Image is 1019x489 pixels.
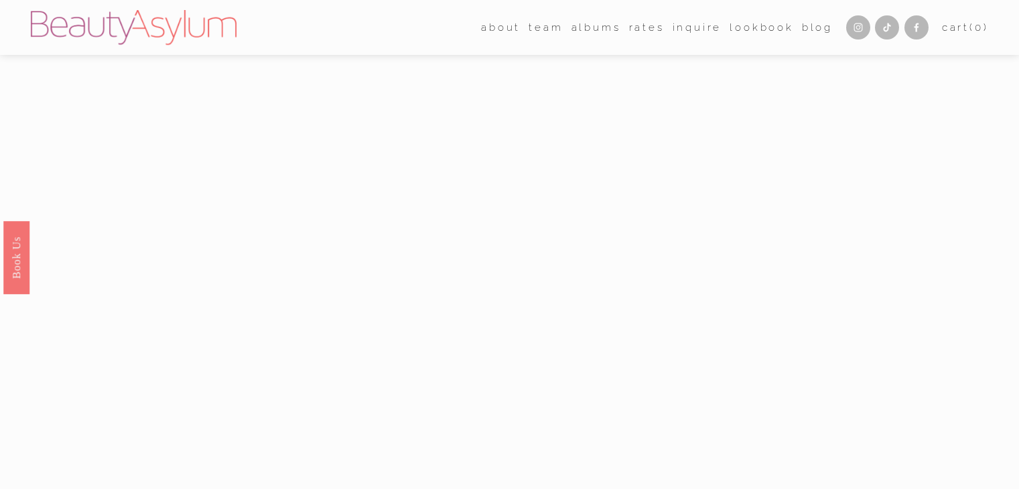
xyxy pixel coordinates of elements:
a: Inquire [673,17,722,38]
a: folder dropdown [529,17,563,38]
a: Blog [802,17,833,38]
span: team [529,19,563,37]
img: Beauty Asylum | Bridal Hair &amp; Makeup Charlotte &amp; Atlanta [31,10,236,45]
span: about [481,19,521,37]
a: folder dropdown [481,17,521,38]
a: Book Us [3,221,29,294]
a: Instagram [846,15,870,40]
span: ( ) [969,21,988,33]
a: TikTok [875,15,899,40]
a: Facebook [904,15,929,40]
a: Rates [629,17,665,38]
span: 0 [975,21,983,33]
a: Lookbook [730,17,793,38]
a: albums [571,17,621,38]
a: 0 items in cart [942,19,989,37]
